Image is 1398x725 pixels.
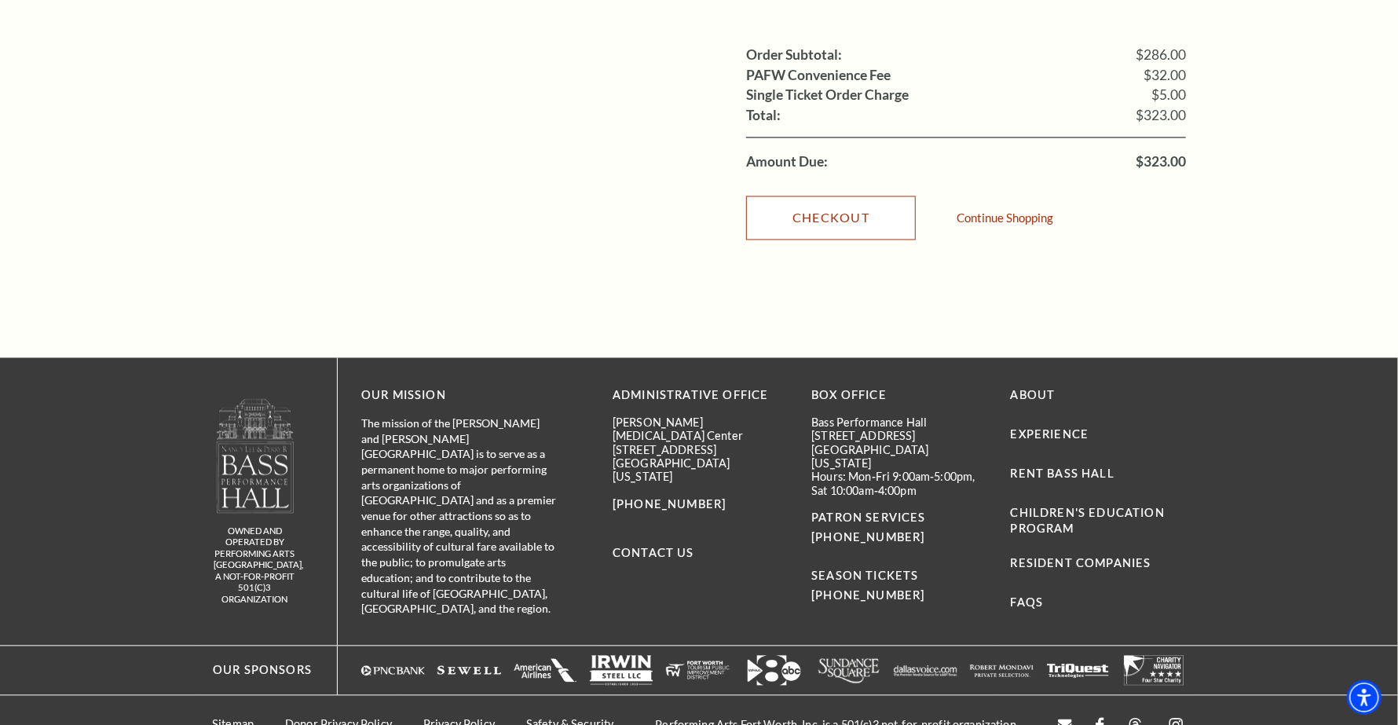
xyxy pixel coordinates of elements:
[613,416,788,444] p: [PERSON_NAME][MEDICAL_DATA] Center
[1011,507,1165,536] a: Children's Education Program
[361,416,558,617] p: The mission of the [PERSON_NAME] and [PERSON_NAME][GEOGRAPHIC_DATA] is to serve as a permanent ho...
[746,48,842,62] label: Order Subtotal:
[514,656,577,686] img: The image is completely blank or white.
[811,471,986,498] p: Hours: Mon-Fri 9:00am-5:00pm, Sat 10:00am-4:00pm
[894,656,957,686] img: The image features a simple white background with text that appears to be a logo or brand name.
[590,656,653,686] a: Logo of Irwin Steel LLC, featuring the company name in bold letters with a simple design. - open ...
[1347,680,1382,715] div: Accessibility Menu
[1011,389,1056,402] a: About
[970,656,1034,686] img: The image is completely blank or white.
[811,509,986,548] p: PATRON SERVICES [PHONE_NUMBER]
[613,547,694,560] a: Contact Us
[970,656,1034,686] a: The image is completely blank or white. - open in a new tab
[746,68,891,82] label: PAFW Convenience Fee
[1046,656,1110,686] img: The image is completely blank or white.
[1122,656,1186,686] img: The image is completely blank or white.
[613,457,788,485] p: [GEOGRAPHIC_DATA][US_STATE]
[746,156,828,170] label: Amount Due:
[613,386,788,406] p: Administrative Office
[1011,467,1114,481] a: Rent Bass Hall
[1011,428,1089,441] a: Experience
[361,386,558,406] p: OUR MISSION
[590,656,653,686] img: Logo of Irwin Steel LLC, featuring the company name in bold letters with a simple design.
[1151,88,1186,102] span: $5.00
[742,656,806,686] a: Logo featuring the number "8" with an arrow and "abc" in a modern design. - open in a new tab
[894,656,957,686] a: The image features a simple white background with text that appears to be a logo or brand name. -...
[613,444,788,457] p: [STREET_ADDRESS]
[811,444,986,471] p: [GEOGRAPHIC_DATA][US_STATE]
[1122,656,1186,686] a: The image is completely blank or white. - open in a new tab
[811,416,986,430] p: Bass Performance Hall
[811,430,986,443] p: [STREET_ADDRESS]
[818,656,881,686] a: Logo of Sundance Square, featuring stylized text in white. - open in a new tab
[1136,156,1186,170] span: $323.00
[1011,557,1151,570] a: Resident Companies
[215,398,295,514] img: owned and operated by Performing Arts Fort Worth, A NOT-FOR-PROFIT 501(C)3 ORGANIZATION
[437,656,501,686] a: The image is completely blank or white. - open in a new tab
[1136,108,1186,123] span: $323.00
[957,213,1053,225] a: Continue Shopping
[1011,596,1044,610] a: FAQs
[361,656,425,686] a: Logo of PNC Bank in white text with a triangular symbol. - open in a new tab - target website may...
[1046,656,1110,686] a: The image is completely blank or white. - open in a new tab
[361,656,425,686] img: Logo of PNC Bank in white text with a triangular symbol.
[818,656,881,686] img: Logo of Sundance Square, featuring stylized text in white.
[811,548,986,607] p: SEASON TICKETS [PHONE_NUMBER]
[1144,68,1186,82] span: $32.00
[514,656,577,686] a: The image is completely blank or white. - open in a new tab
[613,496,788,515] p: [PHONE_NUMBER]
[811,386,986,406] p: BOX OFFICE
[746,88,909,102] label: Single Ticket Order Charge
[742,656,806,686] img: Logo featuring the number "8" with an arrow and "abc" in a modern design.
[437,656,501,686] img: The image is completely blank or white.
[746,196,916,240] a: Checkout
[214,526,296,606] p: owned and operated by Performing Arts [GEOGRAPHIC_DATA], A NOT-FOR-PROFIT 501(C)3 ORGANIZATION
[198,661,312,681] p: Our Sponsors
[1136,48,1186,62] span: $286.00
[746,108,781,123] label: Total:
[666,656,730,686] img: The image is completely blank or white.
